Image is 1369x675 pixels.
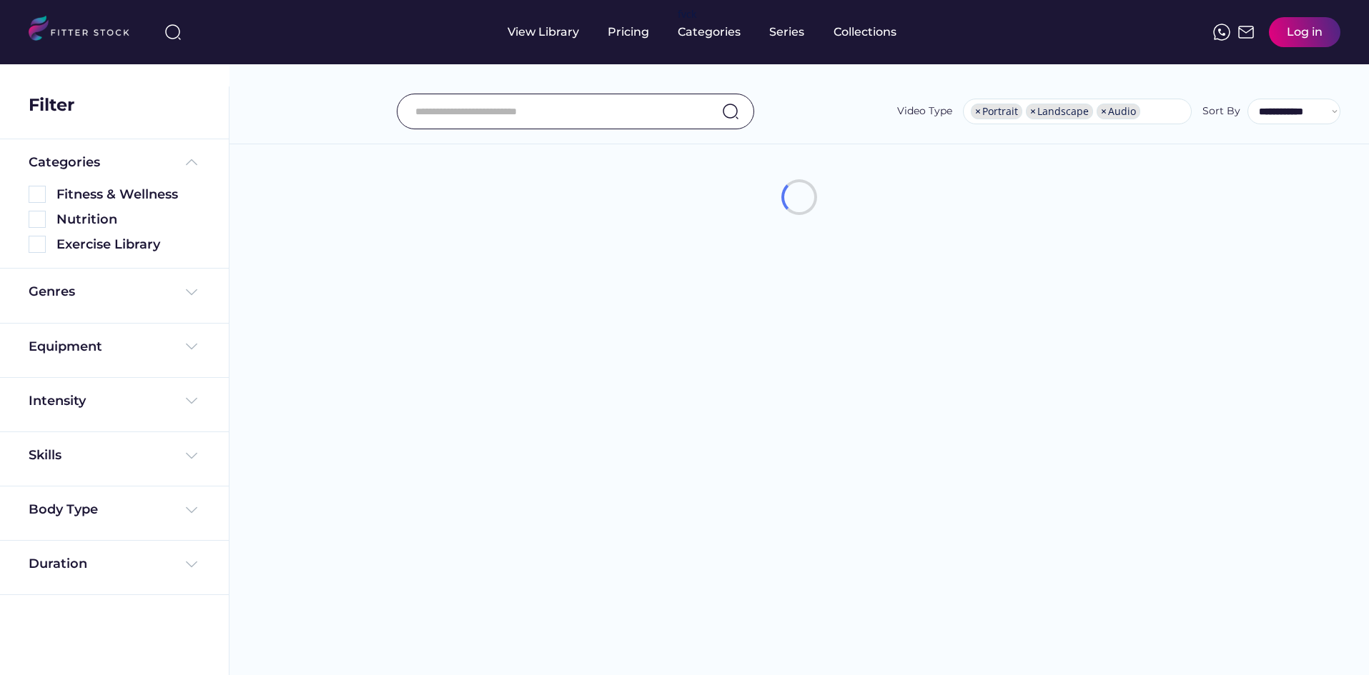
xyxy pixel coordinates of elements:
[183,501,200,519] img: Frame%20%284%29.svg
[29,392,86,410] div: Intensity
[1026,104,1093,119] li: Landscape
[678,7,696,21] div: fvck
[769,24,805,40] div: Series
[29,338,102,356] div: Equipment
[29,501,98,519] div: Body Type
[834,24,896,40] div: Collections
[29,154,100,171] div: Categories
[29,186,46,203] img: Rectangle%205126.svg
[1101,106,1107,116] span: ×
[164,24,182,41] img: search-normal%203.svg
[183,447,200,464] img: Frame%20%284%29.svg
[971,104,1022,119] li: Portrait
[183,284,200,301] img: Frame%20%284%29.svg
[29,555,87,573] div: Duration
[29,16,142,45] img: LOGO.svg
[56,236,200,254] div: Exercise Library
[1097,104,1140,119] li: Audio
[183,338,200,355] img: Frame%20%284%29.svg
[29,211,46,228] img: Rectangle%205126.svg
[29,236,46,253] img: Rectangle%205126.svg
[1213,24,1230,41] img: meteor-icons_whatsapp%20%281%29.svg
[608,24,649,40] div: Pricing
[29,283,75,301] div: Genres
[1287,24,1323,40] div: Log in
[56,211,200,229] div: Nutrition
[183,556,200,573] img: Frame%20%284%29.svg
[56,186,200,204] div: Fitness & Wellness
[183,154,200,171] img: Frame%20%285%29.svg
[1202,104,1240,119] div: Sort By
[722,103,739,120] img: search-normal.svg
[975,106,981,116] span: ×
[1237,24,1255,41] img: Frame%2051.svg
[678,24,741,40] div: Categories
[29,446,64,464] div: Skills
[183,392,200,409] img: Frame%20%284%29.svg
[508,24,579,40] div: View Library
[897,104,952,119] div: Video Type
[29,93,74,117] div: Filter
[1030,106,1036,116] span: ×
